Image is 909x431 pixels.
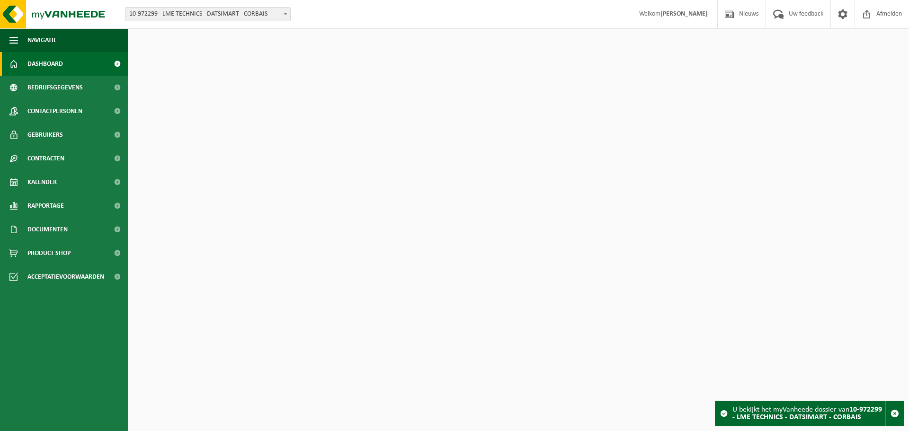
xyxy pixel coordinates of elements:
span: Dashboard [27,52,63,76]
span: 10-972299 - LME TECHNICS - DATSIMART - CORBAIS [125,7,291,21]
span: 10-972299 - LME TECHNICS - DATSIMART - CORBAIS [125,8,290,21]
span: Product Shop [27,241,71,265]
span: Documenten [27,218,68,241]
span: Contracten [27,147,64,170]
strong: 10-972299 - LME TECHNICS - DATSIMART - CORBAIS [732,406,882,421]
span: Rapportage [27,194,64,218]
span: Acceptatievoorwaarden [27,265,104,289]
div: U bekijkt het myVanheede dossier van [732,401,885,426]
span: Kalender [27,170,57,194]
span: Navigatie [27,28,57,52]
span: Contactpersonen [27,99,82,123]
strong: [PERSON_NAME] [660,10,708,18]
span: Bedrijfsgegevens [27,76,83,99]
span: Gebruikers [27,123,63,147]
